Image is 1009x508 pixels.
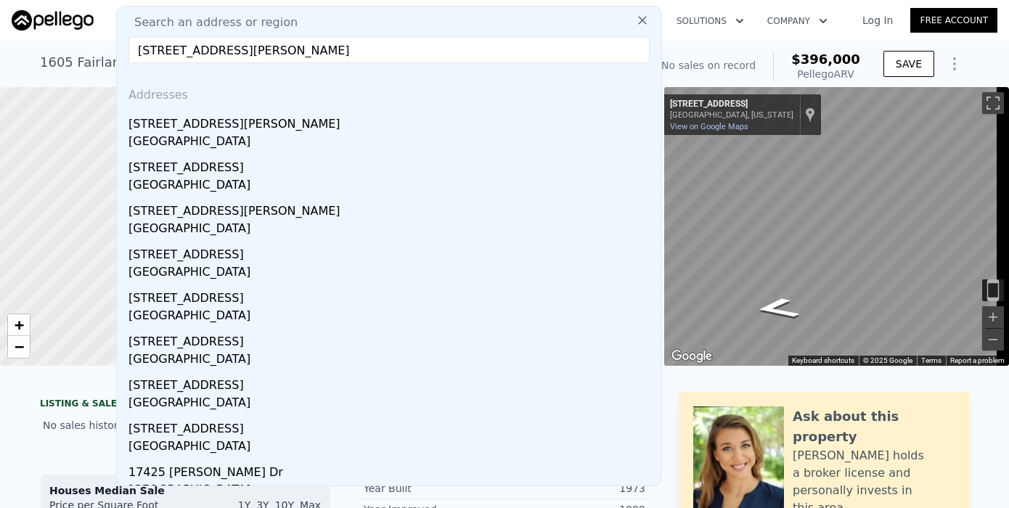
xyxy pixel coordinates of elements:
button: Show Options [940,49,969,78]
img: Google [668,347,716,366]
div: [GEOGRAPHIC_DATA] [128,394,655,414]
div: [STREET_ADDRESS] [670,99,793,110]
button: Toggle fullscreen view [982,92,1004,114]
span: $396,000 [791,52,860,67]
button: Toggle motion tracking [982,279,1004,301]
path: Go East, Fairlane Pl [736,292,818,324]
div: [GEOGRAPHIC_DATA] [128,133,655,153]
button: Zoom in [982,306,1004,328]
div: 1973 [504,481,645,496]
div: 17425 [PERSON_NAME] Dr [128,458,655,481]
span: Search an address or region [123,14,298,31]
div: Street View [664,87,1009,366]
div: LISTING & SALE HISTORY [40,398,330,412]
div: [GEOGRAPHIC_DATA] [128,438,655,458]
div: [STREET_ADDRESS] [128,240,655,263]
img: Pellego [12,10,94,30]
div: Year Built [364,481,504,496]
div: Ask about this property [793,406,955,447]
a: Log In [845,13,910,28]
span: − [15,337,24,356]
span: + [15,316,24,334]
div: Pellego ARV [791,67,860,81]
div: [GEOGRAPHIC_DATA], [US_STATE] [670,110,793,120]
button: Keyboard shortcuts [792,356,854,366]
div: [GEOGRAPHIC_DATA] [128,307,655,327]
a: Open this area in Google Maps (opens a new window) [668,347,716,366]
a: Free Account [910,8,997,33]
div: Off Market. No sales on record [602,58,756,73]
div: [STREET_ADDRESS] [128,327,655,351]
div: [STREET_ADDRESS] [128,371,655,394]
button: Company [756,8,839,34]
div: [GEOGRAPHIC_DATA] [128,481,655,501]
input: Enter an address, city, region, neighborhood or zip code [128,37,650,63]
div: No sales history record for this property. [40,412,330,438]
div: 1605 Fairlane Pl , [PERSON_NAME] , FL 33511 [40,52,330,73]
div: [GEOGRAPHIC_DATA] [128,351,655,371]
div: [STREET_ADDRESS] [128,414,655,438]
span: © 2025 Google [863,356,912,364]
div: [STREET_ADDRESS][PERSON_NAME] [128,197,655,220]
a: View on Google Maps [670,122,748,131]
a: Zoom out [8,336,30,358]
a: Show location on map [805,107,815,123]
div: [STREET_ADDRESS] [128,153,655,176]
div: [STREET_ADDRESS][PERSON_NAME] [128,110,655,133]
div: [GEOGRAPHIC_DATA] [128,220,655,240]
a: Terms (opens in new tab) [921,356,941,364]
div: Houses Median Sale [49,483,321,498]
div: Addresses [123,75,655,110]
a: Zoom in [8,314,30,336]
div: [GEOGRAPHIC_DATA] [128,176,655,197]
div: [STREET_ADDRESS] [128,284,655,307]
a: Report a problem [950,356,1005,364]
div: Map [664,87,1009,366]
div: [GEOGRAPHIC_DATA] [128,263,655,284]
button: Zoom out [982,329,1004,351]
button: SAVE [883,51,934,77]
button: Solutions [665,8,756,34]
